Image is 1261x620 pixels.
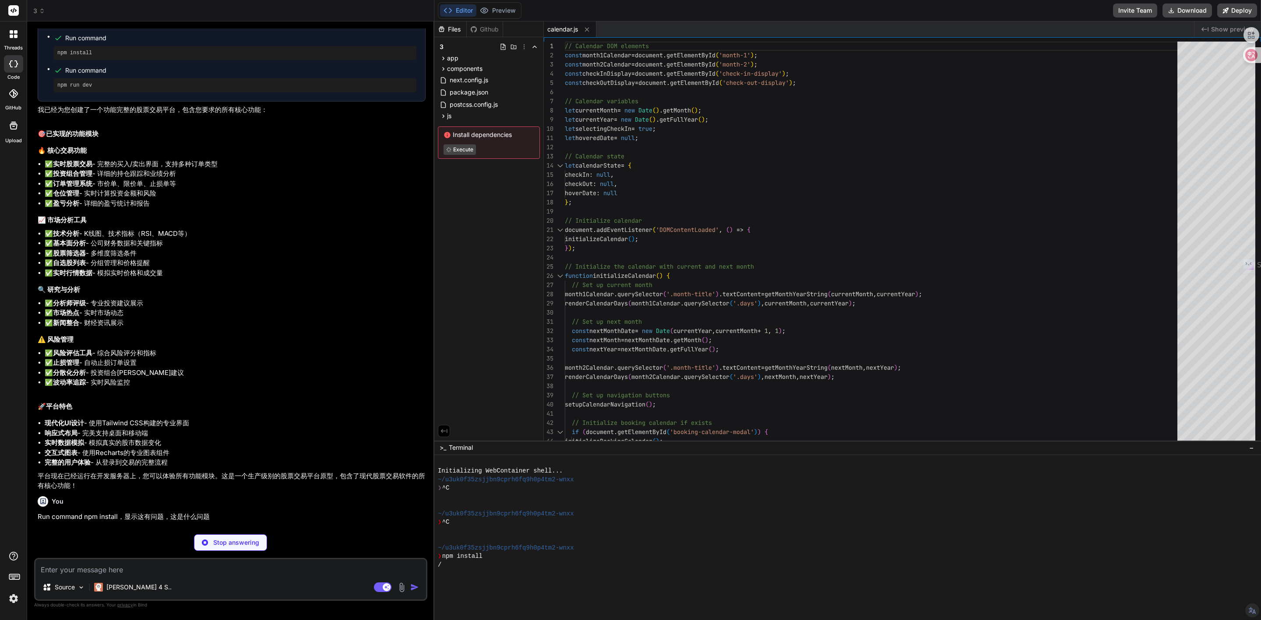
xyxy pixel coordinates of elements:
span: ) [849,299,852,307]
strong: 盈亏分析 [53,199,79,207]
div: 5 [544,78,553,88]
span: ; [652,125,656,133]
div: 11 [544,133,553,143]
span: ) [757,299,761,307]
span: package.json [449,87,489,98]
span: js [447,112,451,120]
span: calendar.js [547,25,578,34]
span: − [1249,443,1254,452]
span: hoveredDate [575,134,614,142]
span: . [593,226,596,234]
span: const [565,79,582,87]
span: initializeCalendar [565,235,628,243]
strong: 已实现的功能模块 [46,130,99,138]
span: document [635,70,663,77]
span: postcss.config.js [449,99,499,110]
span: } [565,244,568,252]
span: ; [754,60,757,68]
strong: 风险评估工具 [53,349,92,357]
span: ) [659,272,663,280]
strong: 止损管理 [53,358,79,367]
span: 3 [440,42,444,51]
span: Install dependencies [444,130,534,139]
span: = [635,327,638,335]
span: ; [793,79,796,87]
span: = [761,290,764,298]
div: 19 [544,207,553,216]
span: 'month-1' [719,51,750,59]
span: . [663,60,666,68]
strong: 实时股票交易 [53,160,92,168]
button: Invite Team [1113,4,1157,18]
span: // Set up current month [572,281,652,289]
span: let [565,106,575,114]
span: ( [708,345,712,353]
span: renderCalendarDays [565,299,628,307]
div: 18 [544,198,553,207]
span: nextMonth [589,336,621,344]
span: getElementById [666,60,715,68]
li: ✅ - K线图、技术指标（RSI、MACD等） [45,229,426,239]
span: currentYear [673,327,712,335]
span: = [617,106,621,114]
span: currentMonth [831,290,873,298]
img: icon [410,583,419,592]
span: nextYear [589,345,617,353]
span: const [572,345,589,353]
strong: 实时行情数据 [53,269,92,277]
strong: 订单管理系统 [53,179,92,188]
span: '.days' [733,299,757,307]
span: getFullYear [659,116,698,123]
label: code [7,74,20,81]
strong: 投资组合管理 [53,169,92,178]
span: getMonth [673,336,701,344]
span: ; [635,235,638,243]
li: ✅ - 实时计算投资金额和风险 [45,189,426,199]
span: querySelector [617,290,663,298]
strong: 🔥 核心交易功能 [38,146,87,154]
span: Date [656,327,670,335]
div: 36 [544,363,553,372]
span: ( [652,226,656,234]
span: , [610,171,614,179]
div: 28 [544,290,553,299]
img: attachment [397,582,407,592]
span: nextMonthDate [621,345,666,353]
span: new [642,327,652,335]
div: 24 [544,253,553,262]
li: ✅ - 专业投资建议展示 [45,298,426,308]
label: GitHub [5,104,21,112]
span: : [589,171,593,179]
span: ) [701,116,705,123]
div: 27 [544,280,553,290]
div: Click to collapse the range. [554,271,566,280]
span: . [663,51,666,59]
span: ( [628,299,631,307]
span: ) [631,235,635,243]
span: getElementById [666,51,715,59]
span: checkIn [565,171,589,179]
li: ✅ - 公司财务数据和关键指标 [45,238,426,249]
div: 26 [544,271,553,280]
img: settings [6,591,21,606]
span: : [593,180,596,188]
span: currentMonth [575,106,617,114]
span: Date [635,116,649,123]
span: = [635,79,638,87]
span: ; [698,106,701,114]
span: ) [750,51,754,59]
strong: 分析师评级 [53,299,86,307]
span: } [565,198,568,206]
span: let [565,161,575,169]
span: . [659,106,663,114]
div: 12 [544,143,553,152]
span: ) [750,60,754,68]
span: checkOut [565,180,593,188]
strong: 仓位管理 [53,189,79,197]
div: 22 [544,235,553,244]
span: ( [656,272,659,280]
span: . [680,299,684,307]
span: true [638,125,652,133]
div: 23 [544,244,553,253]
span: initializeCalendar [593,272,656,280]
